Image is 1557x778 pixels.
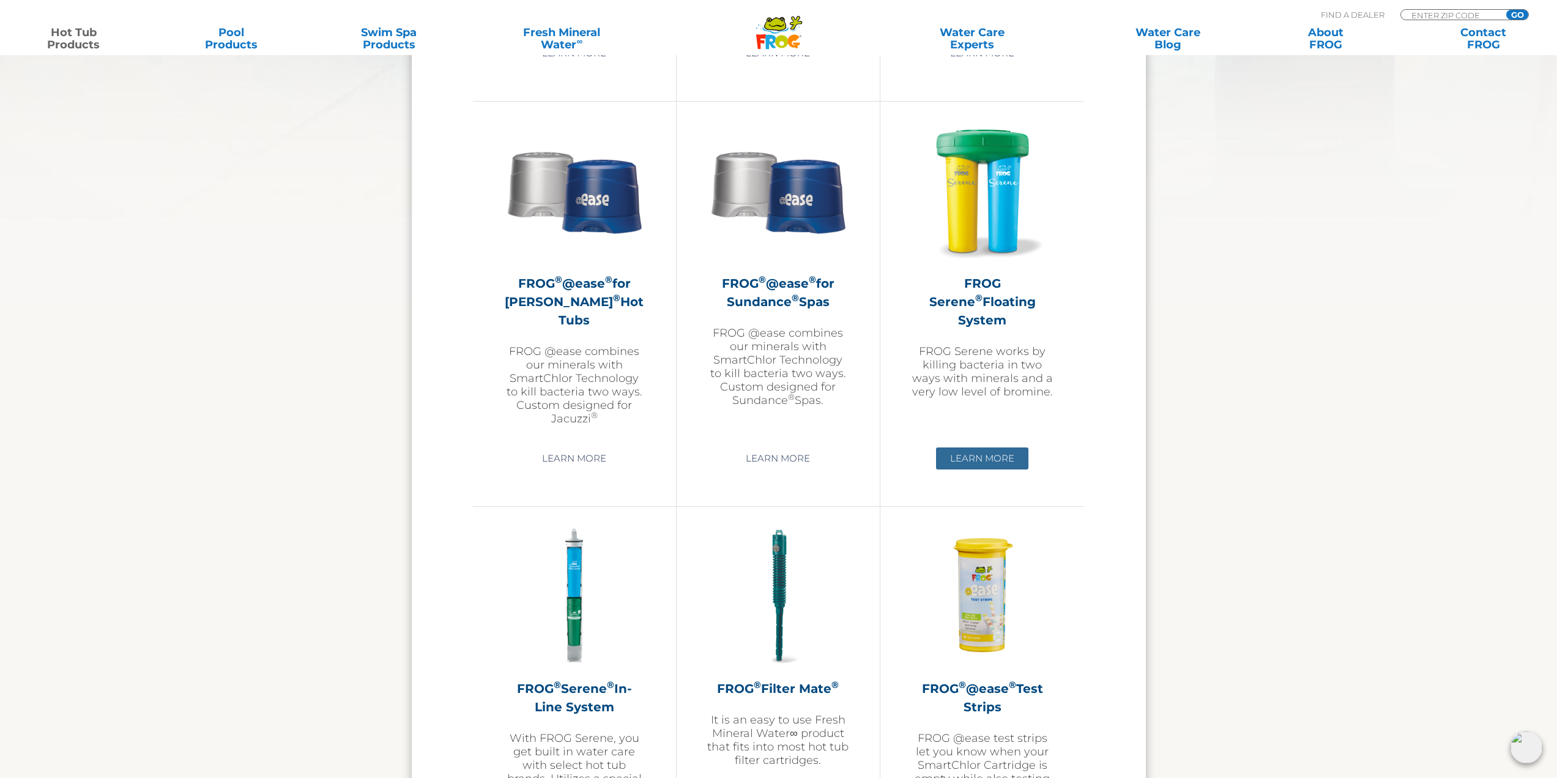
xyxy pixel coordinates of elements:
p: FROG @ease combines our minerals with SmartChlor Technology to kill bacteria two ways. Custom des... [707,326,849,407]
sup: ® [975,292,983,304]
sup: ® [613,292,620,304]
sup: ® [591,410,598,420]
sup: ® [831,679,839,690]
sup: ® [605,274,612,285]
a: Water CareBlog [1107,26,1229,51]
img: Sundance-cartridges-2-300x300.png [504,120,645,262]
input: GO [1506,10,1528,20]
a: FROG®@ease®for Sundance®SpasFROG @ease combines our minerals with SmartChlor Technology to kill b... [707,120,849,438]
h2: FROG @ease Test Strips [911,679,1053,716]
h2: FROG @ease for [PERSON_NAME] Hot Tubs [504,274,645,329]
a: Water CareExperts [872,26,1072,51]
a: Learn More [936,447,1028,469]
sup: ® [788,392,795,402]
a: PoolProducts [170,26,292,51]
a: FROG®@ease®for [PERSON_NAME]®Hot TubsFROG @ease combines our minerals with SmartChlor Technology ... [504,120,645,438]
p: Find A Dealer [1321,9,1384,20]
h2: FROG Serene Floating System [911,274,1053,329]
a: Learn More [732,447,824,469]
a: Hot TubProducts [12,26,135,51]
img: FROG-@ease-TS-Bottle-300x300.png [912,525,1053,667]
a: ContactFROG [1422,26,1545,51]
img: serene-inline-300x300.png [504,525,645,667]
h2: FROG Filter Mate [707,679,849,698]
h2: FROG @ease for Sundance Spas [707,274,849,311]
sup: ® [607,679,614,690]
img: Sundance-cartridges-2-300x300.png [707,120,849,262]
p: It is an easy to use Fresh Mineral Water∞ product that fits into most hot tub filter cartridges. [707,713,849,767]
sup: ® [554,679,561,690]
h2: FROG Serene In-Line System [504,679,645,716]
a: Fresh MineralWater∞ [485,26,639,51]
a: FROG Serene®Floating SystemFROG Serene works by killing bacteria in two ways with minerals and a ... [911,120,1053,438]
sup: ∞ [576,36,582,46]
sup: ® [792,292,799,304]
img: hot-tub-product-serene-floater-300x300.png [912,120,1053,262]
input: Zip Code Form [1410,10,1493,20]
img: hot-tub-product-filter-frog-300x300.png [707,525,849,667]
a: AboutFROG [1265,26,1387,51]
sup: ® [809,274,816,285]
sup: ® [959,679,966,690]
img: openIcon [1511,731,1542,763]
a: Swim SpaProducts [327,26,450,51]
p: FROG Serene works by killing bacteria in two ways with minerals and a very low level of bromine. [911,345,1053,398]
sup: ® [759,274,766,285]
p: FROG @ease combines our minerals with SmartChlor Technology to kill bacteria two ways. Custom des... [504,345,645,425]
a: Learn More [528,447,620,469]
sup: ® [555,274,562,285]
sup: ® [754,679,761,690]
sup: ® [1009,679,1016,690]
